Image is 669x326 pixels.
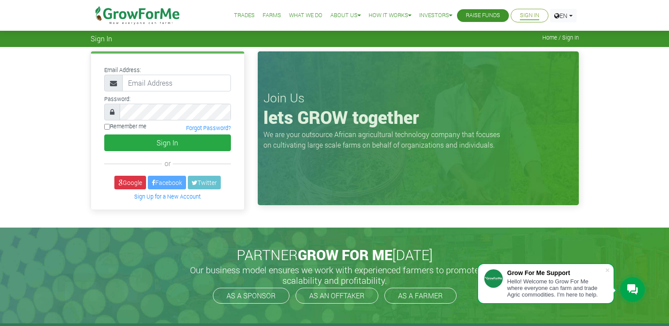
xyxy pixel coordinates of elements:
[104,95,131,103] label: Password:
[186,124,231,131] a: Forgot Password?
[369,11,411,20] a: How it Works
[263,107,573,128] h1: lets GROW together
[104,66,141,74] label: Email Address:
[213,288,289,304] a: AS A SPONSOR
[330,11,361,20] a: About Us
[263,129,505,150] p: We are your outsource African agricultural technology company that focuses on cultivating large s...
[466,11,500,20] a: Raise Funds
[104,124,110,130] input: Remember me
[114,176,146,189] a: Google
[104,158,231,169] div: or
[94,246,575,263] h2: PARTNER [DATE]
[91,34,112,43] span: Sign In
[289,11,322,20] a: What We Do
[298,245,392,264] span: GROW FOR ME
[134,193,201,200] a: Sign Up for a New Account
[104,122,146,130] label: Remember me
[122,75,231,91] input: Email Address
[542,34,579,41] span: Home / Sign In
[296,288,378,304] a: AS AN OFFTAKER
[234,11,255,20] a: Trades
[507,278,605,298] div: Hello! Welcome to Grow For Me where everyone can farm and trade Agric commodities. I'm here to help.
[263,91,573,105] h3: Join Us
[507,269,605,276] div: Grow For Me Support
[520,11,539,20] a: Sign In
[263,11,281,20] a: Farms
[419,11,452,20] a: Investors
[104,134,231,151] button: Sign In
[384,288,457,304] a: AS A FARMER
[181,264,489,286] h5: Our business model ensures we work with experienced farmers to promote scalability and profitabil...
[550,9,577,22] a: EN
